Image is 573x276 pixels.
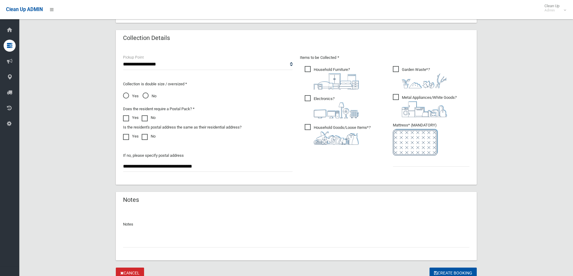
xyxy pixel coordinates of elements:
[305,95,359,118] span: Electronics
[402,101,447,117] img: 36c1b0289cb1767239cdd3de9e694f19.png
[142,133,156,140] label: No
[116,32,177,44] header: Collection Details
[143,93,156,100] span: No
[305,66,359,89] span: Household Furniture
[123,80,293,88] p: Collection is double size / oversized *
[544,8,559,13] small: Admin
[393,66,447,88] span: Garden Waste*
[393,129,438,156] img: e7408bece873d2c1783593a074e5cb2f.png
[314,102,359,118] img: 394712a680b73dbc3d2a6a3a7ffe5a07.png
[116,194,146,206] header: Notes
[314,125,371,145] i: ?
[123,114,139,121] label: Yes
[541,4,565,13] span: Clean Up
[393,94,457,117] span: Metal Appliances/White Goods
[6,7,43,12] span: Clean Up ADMIN
[314,131,359,145] img: b13cc3517677393f34c0a387616ef184.png
[314,96,359,118] i: ?
[123,124,242,131] label: Is the resident's postal address the same as their residential address?
[402,67,447,88] i: ?
[305,124,371,145] span: Household Goods/Loose Items*
[314,67,359,89] i: ?
[402,73,447,88] img: 4fd8a5c772b2c999c83690221e5242e0.png
[123,105,195,113] label: Does the resident require a Postal Pack? *
[300,54,470,61] p: Items to be Collected *
[393,123,470,156] span: Mattress* (MANDATORY)
[123,152,184,159] label: If no, please specify postal address
[142,114,156,121] label: No
[123,93,139,100] span: Yes
[123,133,139,140] label: Yes
[123,221,470,228] p: Notes
[314,73,359,89] img: aa9efdbe659d29b613fca23ba79d85cb.png
[402,95,457,117] i: ?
